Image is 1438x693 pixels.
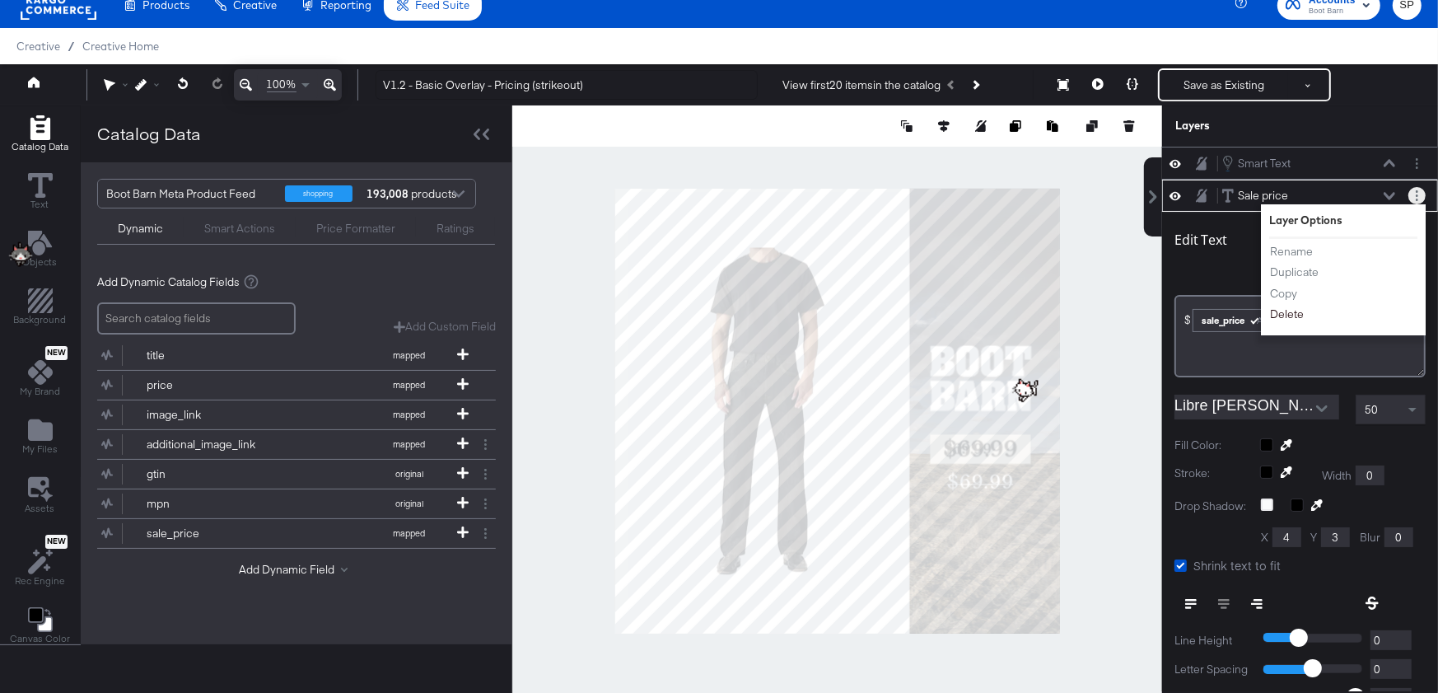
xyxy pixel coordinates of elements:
[1193,557,1281,574] span: Shrink text to fit
[1360,530,1380,546] label: Blur
[18,169,63,216] button: Text
[20,385,60,398] span: My Brand
[147,437,266,452] div: additional_image_link
[97,400,475,429] button: image_linkmapped
[267,77,296,92] span: 100%
[1310,396,1334,421] button: Open
[97,489,496,518] div: mpnoriginal
[97,489,475,518] button: mpnoriginal
[364,438,455,450] span: mapped
[97,341,496,370] div: titlemapped
[147,466,266,482] div: gtin
[1193,310,1311,331] div: sale_price
[394,319,496,335] button: Add Custom Field
[1047,120,1058,132] svg: Paste image
[364,349,455,361] span: mapped
[1175,118,1343,133] div: Layers
[60,40,82,53] span: /
[1261,530,1268,546] label: X
[4,285,77,332] button: Add Rectangle
[204,221,275,236] div: Smart Actions
[22,442,58,456] span: My Files
[365,180,414,208] div: products
[1160,70,1288,100] button: Save as Existing
[364,498,455,509] span: original
[15,574,65,588] span: Rec Engine
[1010,118,1026,134] button: Copy image
[16,40,60,53] span: Creative
[31,198,49,211] span: Text
[16,472,65,520] button: Assets
[1174,499,1249,514] label: Drop Shadow:
[97,519,475,548] button: sale_pricemapped
[364,468,455,480] span: original
[2,111,78,158] button: Add Rectangle
[1269,285,1298,302] button: Copy
[1174,633,1251,649] label: Line Height
[1269,264,1319,281] button: Duplicate
[1310,530,1317,546] label: Y
[147,348,266,363] div: title
[5,531,75,592] button: NewRec Engine
[12,140,68,153] span: Catalog Data
[45,348,68,358] span: New
[1269,213,1417,228] div: Layer Options
[97,430,496,459] div: additional_image_linkmapped
[97,274,240,290] span: Add Dynamic Catalog Fields
[1365,402,1378,417] span: 50
[97,519,496,548] div: sale_pricemapped
[147,377,266,393] div: price
[97,341,475,370] button: titlemapped
[285,185,352,202] div: shopping
[13,227,68,274] button: Add Text
[1007,372,1048,414] img: W8CLCYHEYxGxcqroHFQDoBI6YDoHmJw54bfCuoZxz+Im1EpMBRBhpW3mZzMcNAHQBkyr94NV5jmoIoA1z2xJETMALypZs0vNi...
[97,430,475,459] button: additional_image_linkmapped
[1238,188,1288,204] div: Sale price
[1269,306,1305,323] button: Delete
[10,343,70,404] button: NewMy Brand
[964,70,987,100] button: Next Product
[10,632,70,645] span: Canvas Color
[147,526,266,541] div: sale_price
[1174,662,1251,677] label: Letter Spacing
[118,221,163,236] div: Dynamic
[26,502,55,515] span: Assets
[364,527,455,539] span: mapped
[1221,187,1289,204] button: Sale price
[1174,232,1227,248] div: Edit Text
[1238,156,1291,171] div: Smart Text
[1309,5,1356,18] span: Boot Barn
[1269,243,1314,260] button: Rename
[1408,155,1426,172] button: Layer Options
[147,407,266,423] div: image_link
[1253,314,1268,327] span: Aa
[12,414,68,461] button: Add Files
[239,562,354,578] button: Add Dynamic Field
[97,302,296,335] input: Search catalog fields
[1408,187,1426,204] button: Layer Options
[82,40,159,53] a: Creative Home
[106,180,273,208] div: Boot Barn Meta Product Feed
[1047,118,1063,134] button: Paste image
[97,122,201,146] div: Catalog Data
[97,400,496,429] div: image_linkmapped
[147,496,266,512] div: mpn
[45,536,68,547] span: New
[437,221,474,236] div: Ratings
[364,409,455,420] span: mapped
[1184,312,1191,327] span: $
[1010,120,1021,132] svg: Copy image
[364,379,455,391] span: mapped
[782,77,941,93] div: View first 20 items in the catalog
[14,313,67,326] span: Background
[1221,154,1291,172] button: Smart Text
[1322,468,1352,484] label: Width
[1174,466,1248,485] label: Stroke:
[316,221,395,236] div: Price Formatter
[97,460,475,489] button: gtinoriginal
[97,371,475,400] button: pricemapped
[97,371,496,400] div: pricemapped
[97,460,496,489] div: gtinoriginal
